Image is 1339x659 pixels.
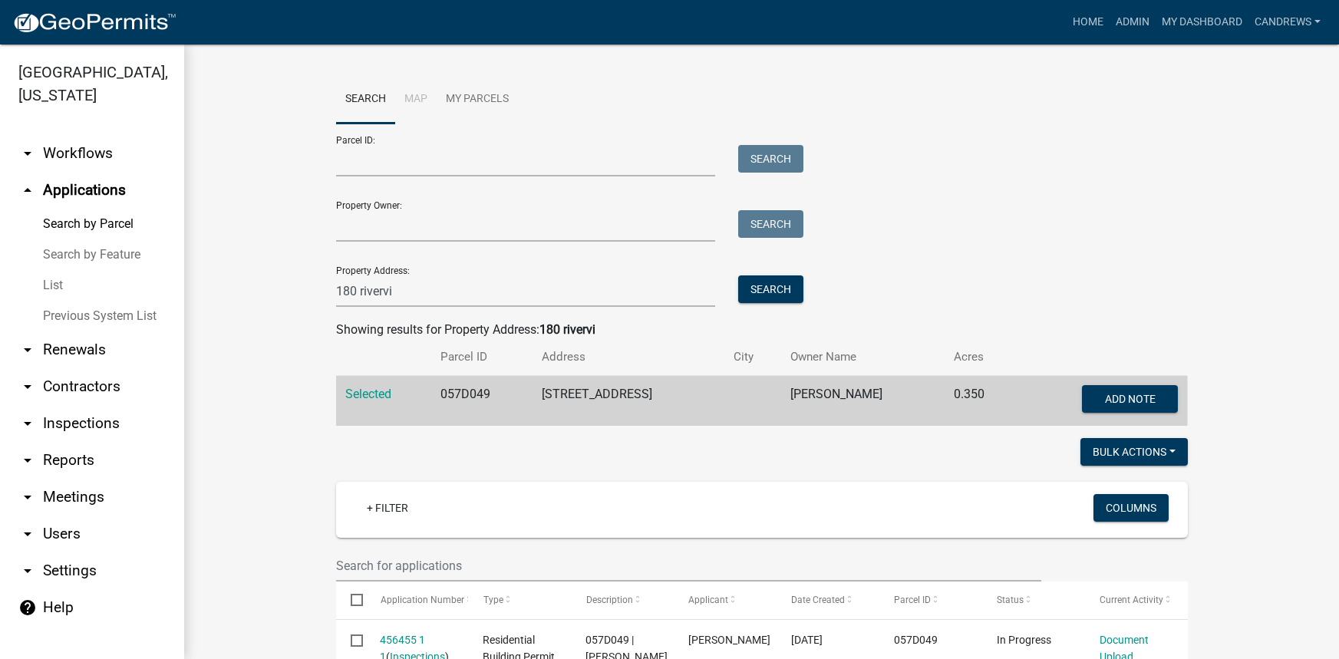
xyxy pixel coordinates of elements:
input: Search for applications [336,550,1042,582]
a: Home [1067,8,1110,37]
span: 07/29/2025 [791,634,823,646]
button: Add Note [1082,385,1178,413]
th: Address [533,339,724,375]
a: My Dashboard [1156,8,1248,37]
a: candrews [1248,8,1327,37]
i: arrow_drop_down [18,144,37,163]
span: Parcel ID [894,595,931,605]
span: Description [585,595,632,605]
th: Parcel ID [431,339,533,375]
button: Columns [1093,494,1169,522]
i: arrow_drop_down [18,341,37,359]
span: David F. Williams [688,634,770,646]
span: In Progress [997,634,1051,646]
a: Admin [1110,8,1156,37]
i: arrow_drop_up [18,181,37,199]
i: arrow_drop_down [18,414,37,433]
span: Application Number [380,595,463,605]
span: Status [997,595,1024,605]
td: 0.350 [945,376,1017,427]
td: [PERSON_NAME] [781,376,945,427]
div: Showing results for Property Address: [336,321,1188,339]
a: Search [336,75,395,124]
datatable-header-cell: Application Number [365,582,468,618]
strong: 180 rivervi [539,322,595,337]
datatable-header-cell: Date Created [777,582,879,618]
a: + Filter [355,494,420,522]
button: Search [738,210,803,238]
i: arrow_drop_down [18,377,37,396]
i: arrow_drop_down [18,488,37,506]
button: Bulk Actions [1080,438,1188,466]
button: Search [738,275,803,303]
datatable-header-cell: Type [468,582,571,618]
td: [STREET_ADDRESS] [533,376,724,427]
span: Applicant [688,595,728,605]
datatable-header-cell: Status [982,582,1085,618]
i: arrow_drop_down [18,451,37,470]
span: Current Activity [1100,595,1163,605]
datatable-header-cell: Applicant [674,582,777,618]
a: Selected [345,387,391,401]
datatable-header-cell: Parcel ID [879,582,982,618]
datatable-header-cell: Current Activity [1085,582,1188,618]
span: Type [483,595,503,605]
datatable-header-cell: Select [336,582,365,618]
th: Owner Name [781,339,945,375]
i: arrow_drop_down [18,562,37,580]
th: Acres [945,339,1017,375]
datatable-header-cell: Description [571,582,674,618]
i: help [18,598,37,617]
a: My Parcels [437,75,518,124]
th: City [724,339,781,375]
span: 057D049 [894,634,938,646]
span: Add Note [1105,393,1156,405]
button: Search [738,145,803,173]
span: Date Created [791,595,845,605]
td: 057D049 [431,376,533,427]
i: arrow_drop_down [18,525,37,543]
